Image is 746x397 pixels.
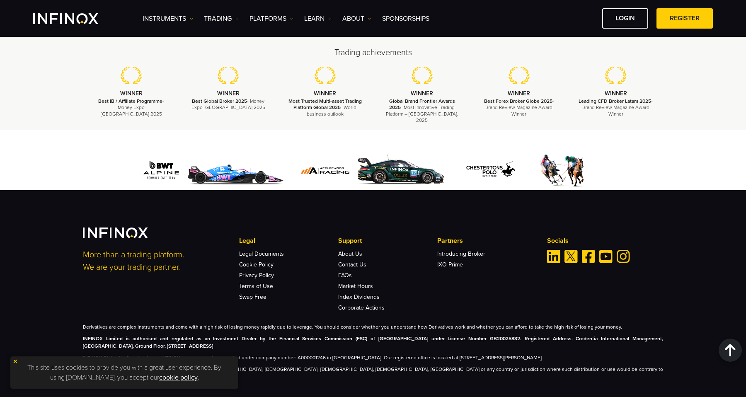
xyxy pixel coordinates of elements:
[120,90,143,97] strong: WINNER
[389,98,455,110] strong: Global Brand Frontier Awards 2025
[287,98,363,117] p: - World business outlook
[239,272,274,279] a: Privacy Policy
[602,8,648,29] a: LOGIN
[192,98,247,104] strong: Best Global Broker 2025
[384,98,460,123] p: - Most Innovative Trading Platform – [GEOGRAPHIC_DATA], 2025
[83,366,663,380] p: The information on this site is not directed at residents of [GEOGRAPHIC_DATA], [DEMOGRAPHIC_DATA...
[411,90,433,97] strong: WINNER
[98,98,162,104] strong: Best IB / Affiliate Programme
[437,261,463,268] a: IXO Prime
[578,98,654,117] p: - Brand Review Magazine Award Winner
[83,47,663,58] h2: Trading achievements
[342,14,372,24] a: ABOUT
[239,293,266,300] a: Swap Free
[190,98,266,111] p: - Money Expo [GEOGRAPHIC_DATA] 2025
[481,98,557,117] p: - Brand Review Magazine Award Winner
[239,250,284,257] a: Legal Documents
[582,250,595,263] a: Facebook
[437,250,485,257] a: Introducing Broker
[508,90,530,97] strong: WINNER
[239,283,273,290] a: Terms of Use
[338,236,437,246] p: Support
[93,98,170,117] p: - Money Expo [GEOGRAPHIC_DATA] 2025
[382,14,429,24] a: SPONSORSHIPS
[83,323,663,331] p: Derivatives are complex instruments and come with a high risk of losing money rapidly due to leve...
[338,293,380,300] a: Index Dividends
[656,8,713,29] a: REGISTER
[599,250,613,263] a: Youtube
[204,14,239,24] a: TRADING
[83,336,663,349] strong: INFINOX Limited is authorised and regulated as an Investment Dealer by the Financial Services Com...
[605,90,627,97] strong: WINNER
[304,14,332,24] a: Learn
[338,261,366,268] a: Contact Us
[249,14,294,24] a: PLATFORMS
[484,98,552,104] strong: Best Forex Broker Globe 2025
[338,304,385,311] a: Corporate Actions
[12,358,18,364] img: yellow close icon
[239,261,274,268] a: Cookie Policy
[33,13,118,24] a: INFINOX Logo
[547,250,560,263] a: Linkedin
[314,90,336,97] strong: WINNER
[83,249,228,274] p: More than a trading platform. We are your trading partner.
[239,236,338,246] p: Legal
[547,236,663,246] p: Socials
[159,373,198,382] a: cookie policy
[617,250,630,263] a: Instagram
[579,98,651,104] strong: Leading CFD Broker Latam 2025
[15,361,234,385] p: This site uses cookies to provide you with a great user experience. By using [DOMAIN_NAME], you a...
[338,272,352,279] a: FAQs
[338,283,373,290] a: Market Hours
[143,14,194,24] a: Instruments
[564,250,578,263] a: Twitter
[338,250,362,257] a: About Us
[288,98,362,110] strong: Most Trusted Multi-asset Trading Platform Global 2025
[437,236,536,246] p: Partners
[83,354,663,361] p: INFINOX Global Limited, trading as INFINOX is a company incorporated under company number: A00000...
[217,90,240,97] strong: WINNER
